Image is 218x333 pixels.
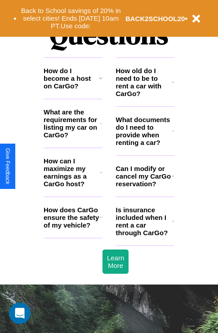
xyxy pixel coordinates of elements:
button: Learn More [102,250,129,274]
h3: Can I modify or cancel my CarGo reservation? [116,165,172,188]
div: Give Feedback [4,148,11,184]
b: BACK2SCHOOL20 [125,15,185,22]
h3: What are the requirements for listing my car on CarGo? [44,108,100,139]
button: Back to School savings of 20% in select cities! Ends [DATE] 10am PT.Use code: [17,4,125,32]
h3: How do I become a host on CarGo? [44,67,99,90]
h3: How old do I need to be to rent a car with CarGo? [116,67,172,97]
h3: What documents do I need to provide when renting a car? [116,116,173,146]
h3: How does CarGo ensure the safety of my vehicle? [44,206,100,229]
iframe: Intercom live chat [9,302,31,324]
h3: Is insurance included when I rent a car through CarGo? [116,206,172,237]
h3: How can I maximize my earnings as a CarGo host? [44,157,100,188]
